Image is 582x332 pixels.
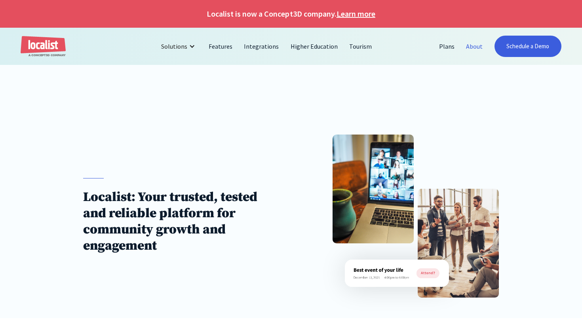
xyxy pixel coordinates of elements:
[495,36,561,57] a: Schedule a Demo
[203,37,238,56] a: Features
[345,260,449,287] img: About Localist
[434,37,460,56] a: Plans
[161,42,187,51] div: Solutions
[155,37,203,56] div: Solutions
[21,36,66,57] a: home
[344,37,378,56] a: Tourism
[418,189,499,298] img: About Localist
[285,37,344,56] a: Higher Education
[238,37,285,56] a: Integrations
[333,135,414,243] img: About Localist
[83,189,270,254] h1: Localist: Your trusted, tested and reliable platform for community growth and engagement
[337,8,375,20] a: Learn more
[460,37,489,56] a: About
